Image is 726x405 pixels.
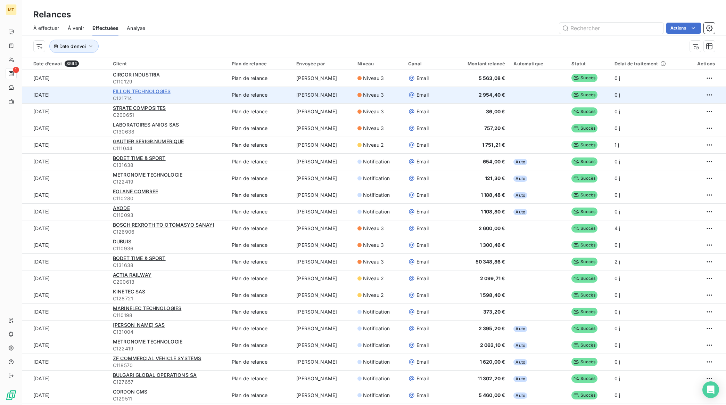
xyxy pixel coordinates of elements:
[478,375,505,381] span: 11 302,20 €
[113,372,197,378] span: BULGARI GLOBAL OPERATIONS SA
[689,61,715,66] div: Actions
[363,275,384,282] span: Niveau 2
[292,70,353,87] td: [PERSON_NAME]
[113,238,131,244] span: DUBUIS
[22,237,109,253] td: [DATE]
[363,325,390,332] span: Notification
[113,205,130,211] span: AXODE
[33,25,59,32] span: À effectuer
[571,191,597,199] span: Succès
[13,67,19,73] span: 1
[363,141,384,148] span: Niveau 2
[571,208,597,216] span: Succès
[363,192,390,199] span: Notification
[228,303,292,320] td: Plan de relance
[357,61,400,66] div: Niveau
[416,342,429,349] span: Email
[22,337,109,354] td: [DATE]
[610,203,685,220] td: 0 j
[292,87,353,103] td: [PERSON_NAME]
[416,158,429,165] span: Email
[363,342,390,349] span: Notification
[113,395,223,402] span: C129511
[296,61,349,66] div: Envoyée par
[113,195,223,202] span: C110280
[232,61,288,66] div: Plan de relance
[416,192,429,199] span: Email
[610,270,685,287] td: 0 j
[113,61,127,66] span: Client
[479,75,505,81] span: 5 563,08 €
[292,220,353,237] td: [PERSON_NAME]
[292,237,353,253] td: [PERSON_NAME]
[292,287,353,303] td: [PERSON_NAME]
[228,337,292,354] td: Plan de relance
[614,61,658,66] span: Délai de traitement
[571,308,597,316] span: Succès
[292,253,353,270] td: [PERSON_NAME]
[292,203,353,220] td: [PERSON_NAME]
[416,75,429,82] span: Email
[610,370,685,387] td: 0 j
[513,192,527,199] span: Auto
[113,272,151,278] span: ACTIA RAILWAY
[702,381,719,398] div: Open Intercom Messenger
[416,325,429,332] span: Email
[228,120,292,137] td: Plan de relance
[571,141,597,149] span: Succès
[571,174,597,183] span: Succès
[292,370,353,387] td: [PERSON_NAME]
[228,103,292,120] td: Plan de relance
[228,203,292,220] td: Plan de relance
[481,192,505,198] span: 1 188,48 €
[292,387,353,404] td: [PERSON_NAME]
[6,4,17,15] div: MT
[416,308,429,315] span: Email
[610,237,685,253] td: 0 j
[610,170,685,187] td: 0 j
[113,379,223,386] span: C127657
[113,345,223,352] span: C122419
[22,70,109,87] td: [DATE]
[571,91,597,99] span: Succès
[416,358,429,365] span: Email
[113,312,223,319] span: C110198
[22,387,109,404] td: [DATE]
[610,287,685,303] td: 0 j
[113,355,201,361] span: ZF COMMERCIAL VEHICLE SYSTEMS
[610,320,685,337] td: 0 j
[113,262,223,269] span: C131638
[571,157,597,166] span: Succès
[113,228,223,235] span: C126906
[571,324,597,333] span: Succès
[228,237,292,253] td: Plan de relance
[113,389,148,395] span: CORDON CMS
[513,326,527,332] span: Auto
[610,120,685,137] td: 0 j
[113,105,166,111] span: STRATE COMPOSITES
[228,287,292,303] td: Plan de relance
[228,387,292,404] td: Plan de relance
[22,170,109,187] td: [DATE]
[113,72,160,78] span: CIRCOR INDUSTRIA
[292,337,353,354] td: [PERSON_NAME]
[363,358,390,365] span: Notification
[22,203,109,220] td: [DATE]
[571,124,597,132] span: Succès
[483,159,505,164] span: 654,00 €
[113,278,223,285] span: C200613
[6,390,17,401] img: Logo LeanPay
[610,253,685,270] td: 2 j
[571,258,597,266] span: Succès
[33,8,71,21] h3: Relances
[363,208,390,215] span: Notification
[363,292,384,299] span: Niveau 2
[113,255,166,261] span: BODET TIME & SPORT
[292,270,353,287] td: [PERSON_NAME]
[610,387,685,404] td: 0 j
[113,162,223,169] span: C131638
[408,61,437,66] div: Canal
[610,87,685,103] td: 0 j
[513,359,527,365] span: Auto
[559,23,663,34] input: Rechercher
